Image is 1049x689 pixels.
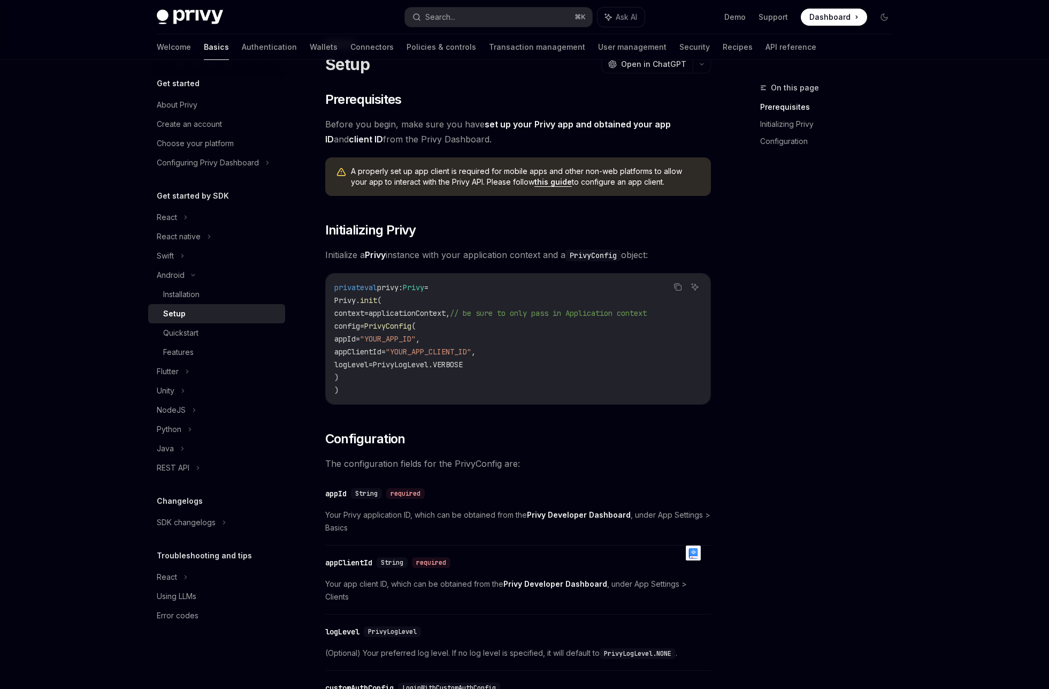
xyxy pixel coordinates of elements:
[325,91,402,108] span: Prerequisites
[163,327,198,339] div: Quickstart
[565,249,621,261] code: PrivyConfig
[242,34,297,60] a: Authentication
[723,34,753,60] a: Recipes
[621,59,686,70] span: Open in ChatGPT
[204,34,229,60] a: Basics
[325,557,372,568] div: appClientId
[157,230,201,243] div: React native
[334,360,369,369] span: logLevel
[148,587,285,606] a: Using LLMs
[424,283,428,292] span: =
[334,296,360,305] span: Privy.
[679,34,710,60] a: Security
[369,308,450,318] span: applicationContext,
[325,247,711,262] span: Initialize a instance with your application context and a object:
[377,283,403,292] span: privy:
[325,117,711,147] span: Before you begin, make sure you have and from the Privy Dashboard.
[407,34,476,60] a: Policies & controls
[760,116,901,133] a: Initializing Privy
[759,12,788,22] a: Support
[310,34,338,60] a: Wallets
[163,288,200,301] div: Installation
[334,385,339,395] span: )
[157,156,259,169] div: Configuring Privy Dashboard
[356,334,360,344] span: =
[369,360,373,369] span: =
[157,609,198,622] div: Error codes
[373,360,463,369] span: PrivyLogLevel.VERBOSE
[765,34,816,60] a: API reference
[148,115,285,134] a: Create an account
[405,7,592,27] button: Search...⌘K
[334,321,360,331] span: config
[157,571,177,584] div: React
[527,510,631,520] a: Privy Developer Dashboard
[336,167,347,178] svg: Warning
[157,404,186,417] div: NodeJS
[157,590,196,603] div: Using LLMs
[157,118,222,131] div: Create an account
[360,321,364,331] span: =
[148,304,285,323] a: Setup
[157,516,216,529] div: SDK changelogs
[148,323,285,343] a: Quickstart
[503,579,607,589] a: Privy Developer Dashboard
[489,34,585,60] a: Transaction management
[148,95,285,115] a: About Privy
[601,55,693,73] button: Open in ChatGPT
[771,81,819,94] span: On this page
[325,488,347,499] div: appId
[377,296,381,305] span: (
[598,7,645,27] button: Ask AI
[575,13,586,21] span: ⌘ K
[163,346,194,359] div: Features
[527,510,631,519] strong: Privy Developer Dashboard
[334,283,364,292] span: private
[148,134,285,153] a: Choose your platform
[334,334,356,344] span: appId
[325,647,711,660] span: (Optional) Your preferred log level. If no log level is specified, it will default to .
[325,430,405,448] span: Configuration
[368,627,417,636] span: PrivyLogLevel
[416,334,420,344] span: ,
[598,34,667,60] a: User management
[801,9,867,26] a: Dashboard
[364,321,411,331] span: PrivyConfig
[157,190,229,202] h5: Get started by SDK
[616,12,637,22] span: Ask AI
[157,461,189,474] div: REST API
[534,177,572,187] a: this guide
[364,283,377,292] span: val
[157,442,174,455] div: Java
[157,549,252,562] h5: Troubleshooting and tips
[157,34,191,60] a: Welcome
[365,249,386,260] strong: Privy
[334,373,339,382] span: )
[325,626,359,637] div: logLevel
[688,280,702,294] button: Ask AI
[364,308,369,318] span: =
[325,456,711,471] span: The configuration fields for the PrivyConfig are:
[325,222,416,239] span: Initializing Privy
[760,133,901,150] a: Configuration
[157,249,174,262] div: Swift
[349,134,383,145] a: client ID
[876,9,893,26] button: Toggle dark mode
[412,557,450,568] div: required
[325,55,370,74] h1: Setup
[471,347,476,357] span: ,
[157,423,181,436] div: Python
[148,606,285,625] a: Error codes
[360,296,377,305] span: init
[334,308,364,318] span: context
[157,495,203,508] h5: Changelogs
[157,10,223,25] img: dark logo
[671,280,685,294] button: Copy the contents from the code block
[157,365,179,378] div: Flutter
[360,334,416,344] span: "YOUR_APP_ID"
[157,384,174,397] div: Unity
[450,308,647,318] span: // be sure to only pass in Application context
[411,321,416,331] span: (
[157,77,200,90] h5: Get started
[425,11,455,24] div: Search...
